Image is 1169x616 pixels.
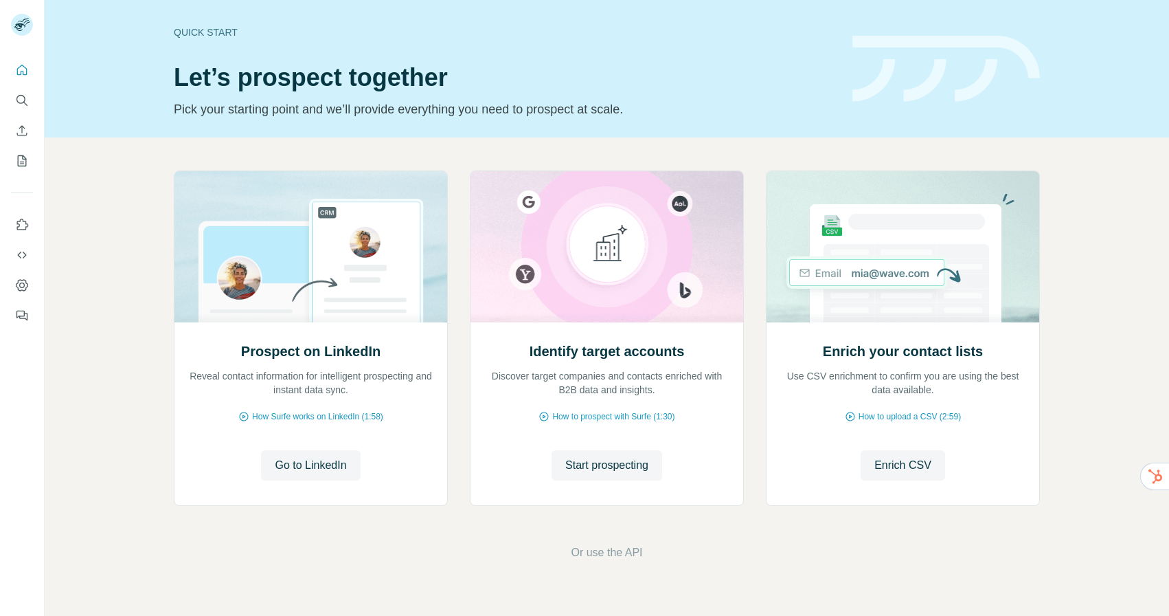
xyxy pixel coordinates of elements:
[11,88,33,113] button: Search
[275,457,346,474] span: Go to LinkedIn
[470,171,744,322] img: Identify target accounts
[11,273,33,298] button: Dashboard
[188,369,433,397] p: Reveal contact information for intelligent prospecting and instant data sync.
[823,342,983,361] h2: Enrich your contact lists
[11,118,33,143] button: Enrich CSV
[174,171,448,322] img: Prospect on LinkedIn
[11,303,33,328] button: Feedback
[766,171,1040,322] img: Enrich your contact lists
[261,450,360,481] button: Go to LinkedIn
[565,457,648,474] span: Start prospecting
[241,342,381,361] h2: Prospect on LinkedIn
[11,58,33,82] button: Quick start
[861,450,945,481] button: Enrich CSV
[11,243,33,267] button: Use Surfe API
[571,544,642,561] button: Or use the API
[552,450,662,481] button: Start prospecting
[174,100,836,119] p: Pick your starting point and we’ll provide everything you need to prospect at scale.
[11,148,33,173] button: My lists
[874,457,931,474] span: Enrich CSV
[252,410,383,423] span: How Surfe works on LinkedIn (1:58)
[552,410,674,423] span: How to prospect with Surfe (1:30)
[530,342,685,361] h2: Identify target accounts
[11,212,33,237] button: Use Surfe on LinkedIn
[174,64,836,91] h1: Let’s prospect together
[780,369,1025,397] p: Use CSV enrichment to confirm you are using the best data available.
[484,369,729,397] p: Discover target companies and contacts enriched with B2B data and insights.
[859,410,961,423] span: How to upload a CSV (2:59)
[852,36,1040,102] img: banner
[174,25,836,39] div: Quick start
